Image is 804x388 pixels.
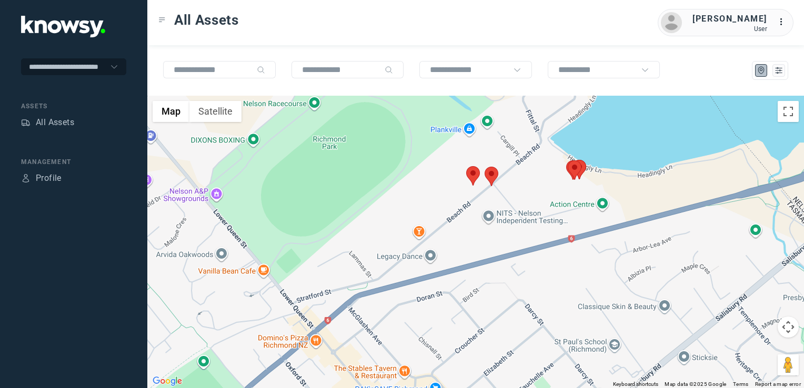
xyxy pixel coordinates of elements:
[757,66,766,75] div: Map
[774,66,783,75] div: List
[21,172,62,185] a: ProfileProfile
[21,157,126,167] div: Management
[778,16,790,28] div: :
[21,118,31,127] div: Assets
[257,66,265,74] div: Search
[692,25,767,33] div: User
[153,101,189,122] button: Show street map
[661,12,682,33] img: avatar.png
[778,316,799,338] button: Map camera controls
[385,66,393,74] div: Search
[613,381,658,388] button: Keyboard shortcuts
[733,381,749,387] a: Terms (opens in new tab)
[21,101,126,111] div: Assets
[665,381,726,387] span: Map data ©2025 Google
[36,172,62,185] div: Profile
[189,101,242,122] button: Show satellite imagery
[21,116,74,129] a: AssetsAll Assets
[174,11,239,29] span: All Assets
[778,18,789,26] tspan: ...
[21,16,105,37] img: Application Logo
[778,101,799,122] button: Toggle fullscreen view
[36,116,74,129] div: All Assets
[778,16,790,30] div: :
[755,381,801,387] a: Report a map error
[150,374,185,388] a: Open this area in Google Maps (opens a new window)
[150,374,185,388] img: Google
[692,13,767,25] div: [PERSON_NAME]
[158,16,166,24] div: Toggle Menu
[778,354,799,375] button: Drag Pegman onto the map to open Street View
[21,173,31,183] div: Profile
